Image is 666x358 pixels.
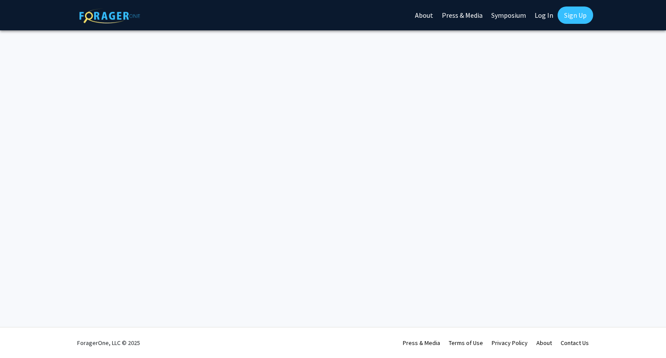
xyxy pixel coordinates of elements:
[561,339,589,347] a: Contact Us
[536,339,552,347] a: About
[449,339,483,347] a: Terms of Use
[403,339,440,347] a: Press & Media
[492,339,528,347] a: Privacy Policy
[79,8,140,23] img: ForagerOne Logo
[77,328,140,358] div: ForagerOne, LLC © 2025
[558,7,593,24] a: Sign Up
